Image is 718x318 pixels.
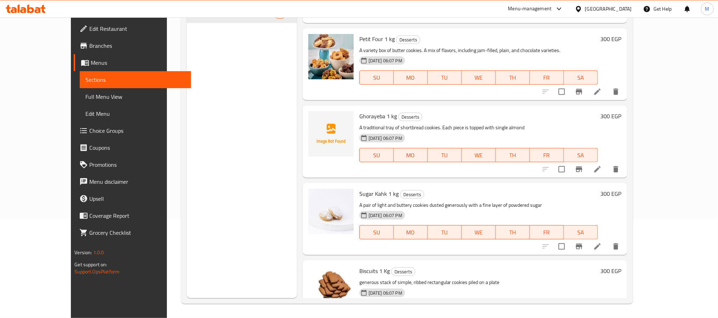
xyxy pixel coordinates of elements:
[74,156,191,173] a: Promotions
[74,37,191,54] a: Branches
[359,111,397,121] span: Ghorayeba 1 kg
[593,242,602,251] a: Edit menu item
[431,150,459,160] span: TU
[564,148,598,162] button: SA
[499,73,527,83] span: TH
[607,238,624,255] button: delete
[397,150,425,160] span: MO
[462,225,496,239] button: WE
[462,70,496,85] button: WE
[359,46,598,55] p: A variety box of butter cookies. A mix of flavors, including jam-filled, plain, and chocolate var...
[394,225,428,239] button: MO
[366,212,405,219] span: [DATE] 06:07 PM
[85,75,185,84] span: Sections
[359,34,395,44] span: Petit Four 1 kg
[74,173,191,190] a: Menu disclaimer
[428,225,462,239] button: TU
[465,227,493,238] span: WE
[499,150,527,160] span: TH
[89,143,185,152] span: Coupons
[496,70,530,85] button: TH
[428,148,462,162] button: TU
[80,105,191,122] a: Edit Menu
[400,190,424,199] div: Desserts
[554,239,569,254] span: Select to update
[554,84,569,99] span: Select to update
[398,113,422,121] div: Desserts
[392,268,415,276] span: Desserts
[571,83,588,100] button: Branch-specific-item
[89,24,185,33] span: Edit Restaurant
[89,228,185,237] span: Grocery Checklist
[496,148,530,162] button: TH
[554,162,569,177] span: Select to update
[91,58,185,67] span: Menus
[85,109,185,118] span: Edit Menu
[363,150,391,160] span: SU
[74,122,191,139] a: Choice Groups
[363,227,391,238] span: SU
[396,35,420,44] div: Desserts
[80,88,191,105] a: Full Menu View
[74,207,191,224] a: Coverage Report
[499,227,527,238] span: TH
[462,148,496,162] button: WE
[391,267,415,276] div: Desserts
[359,278,598,287] p: generous stack of simple, ribbed rectangular cookies piled on a plate
[400,191,424,199] span: Desserts
[593,165,602,174] a: Edit menu item
[397,73,425,83] span: MO
[308,266,354,311] img: Biscuits 1 Kg
[308,189,354,234] img: Sugar Kahk 1 kg
[308,34,354,79] img: Petit Four 1 kg
[366,290,405,296] span: [DATE] 06:07 PM
[465,73,493,83] span: WE
[366,57,405,64] span: [DATE] 06:07 PM
[585,5,632,13] div: [GEOGRAPHIC_DATA]
[74,267,119,276] a: Support.OpsPlatform
[359,201,598,210] p: A pair of light and buttery cookies dusted generously with a fine layer of powdered sugar
[533,73,561,83] span: FR
[93,248,104,257] span: 1.0.0
[593,87,602,96] a: Edit menu item
[399,113,422,121] span: Desserts
[431,227,459,238] span: TU
[359,225,394,239] button: SU
[397,227,425,238] span: MO
[564,225,598,239] button: SA
[359,266,390,276] span: Biscuits 1 Kg
[89,41,185,50] span: Branches
[359,70,394,85] button: SU
[601,266,622,276] h6: 300 EGP
[571,238,588,255] button: Branch-specific-item
[533,227,561,238] span: FR
[366,135,405,142] span: [DATE] 06:07 PM
[74,190,191,207] a: Upsell
[567,73,595,83] span: SA
[85,92,185,101] span: Full Menu View
[74,224,191,241] a: Grocery Checklist
[601,34,622,44] h6: 300 EGP
[308,111,354,157] img: Ghorayeba 1 kg
[705,5,709,13] span: M
[601,189,622,199] h6: 300 EGP
[80,71,191,88] a: Sections
[89,194,185,203] span: Upsell
[74,54,191,71] a: Menus
[530,148,564,162] button: FR
[431,73,459,83] span: TU
[465,150,493,160] span: WE
[607,161,624,178] button: delete
[89,126,185,135] span: Choice Groups
[89,211,185,220] span: Coverage Report
[89,160,185,169] span: Promotions
[428,70,462,85] button: TU
[607,83,624,100] button: delete
[394,70,428,85] button: MO
[567,227,595,238] span: SA
[74,248,92,257] span: Version:
[571,161,588,178] button: Branch-specific-item
[363,73,391,83] span: SU
[508,5,552,13] div: Menu-management
[530,225,564,239] button: FR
